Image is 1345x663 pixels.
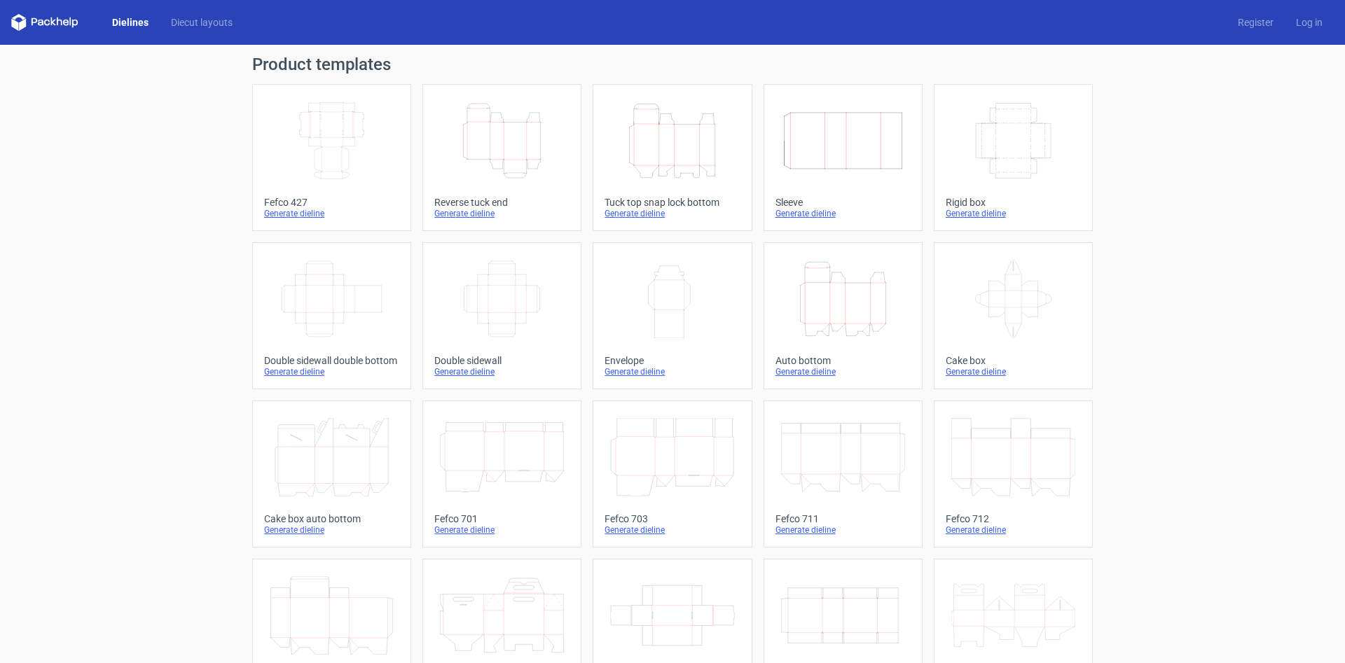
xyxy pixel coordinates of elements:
[605,524,740,536] div: Generate dieline
[434,366,570,377] div: Generate dieline
[775,513,911,524] div: Fefco 711
[160,15,244,29] a: Diecut layouts
[252,56,1093,73] h1: Product templates
[605,208,740,219] div: Generate dieline
[434,355,570,366] div: Double sidewall
[775,197,911,208] div: Sleeve
[605,355,740,366] div: Envelope
[775,355,911,366] div: Auto bottom
[1227,15,1285,29] a: Register
[946,366,1081,377] div: Generate dieline
[764,84,923,231] a: SleeveGenerate dieline
[764,242,923,389] a: Auto bottomGenerate dieline
[434,197,570,208] div: Reverse tuck end
[946,197,1081,208] div: Rigid box
[946,524,1081,536] div: Generate dieline
[434,513,570,524] div: Fefco 701
[946,208,1081,219] div: Generate dieline
[264,355,399,366] div: Double sidewall double bottom
[934,242,1093,389] a: Cake boxGenerate dieline
[593,242,752,389] a: EnvelopeGenerate dieline
[946,355,1081,366] div: Cake box
[264,513,399,524] div: Cake box auto bottom
[764,400,923,547] a: Fefco 711Generate dieline
[422,400,581,547] a: Fefco 701Generate dieline
[264,524,399,536] div: Generate dieline
[422,84,581,231] a: Reverse tuck endGenerate dieline
[605,366,740,377] div: Generate dieline
[264,197,399,208] div: Fefco 427
[605,513,740,524] div: Fefco 703
[605,197,740,208] div: Tuck top snap lock bottom
[252,400,411,547] a: Cake box auto bottomGenerate dieline
[593,84,752,231] a: Tuck top snap lock bottomGenerate dieline
[434,524,570,536] div: Generate dieline
[775,524,911,536] div: Generate dieline
[101,15,160,29] a: Dielines
[775,366,911,377] div: Generate dieline
[946,513,1081,524] div: Fefco 712
[434,208,570,219] div: Generate dieline
[934,84,1093,231] a: Rigid boxGenerate dieline
[252,84,411,231] a: Fefco 427Generate dieline
[264,366,399,377] div: Generate dieline
[1285,15,1334,29] a: Log in
[593,400,752,547] a: Fefco 703Generate dieline
[934,400,1093,547] a: Fefco 712Generate dieline
[264,208,399,219] div: Generate dieline
[775,208,911,219] div: Generate dieline
[422,242,581,389] a: Double sidewallGenerate dieline
[252,242,411,389] a: Double sidewall double bottomGenerate dieline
